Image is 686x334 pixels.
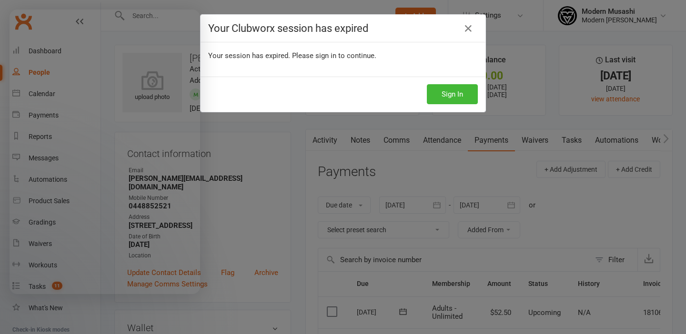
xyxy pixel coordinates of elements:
a: Close [461,21,476,36]
span: Your session has expired. Please sign in to continue. [208,51,376,60]
h4: Your Clubworx session has expired [208,22,478,34]
iframe: Intercom live chat [10,302,32,324]
iframe: Intercom live chat [10,10,200,294]
button: Sign In [427,84,478,104]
